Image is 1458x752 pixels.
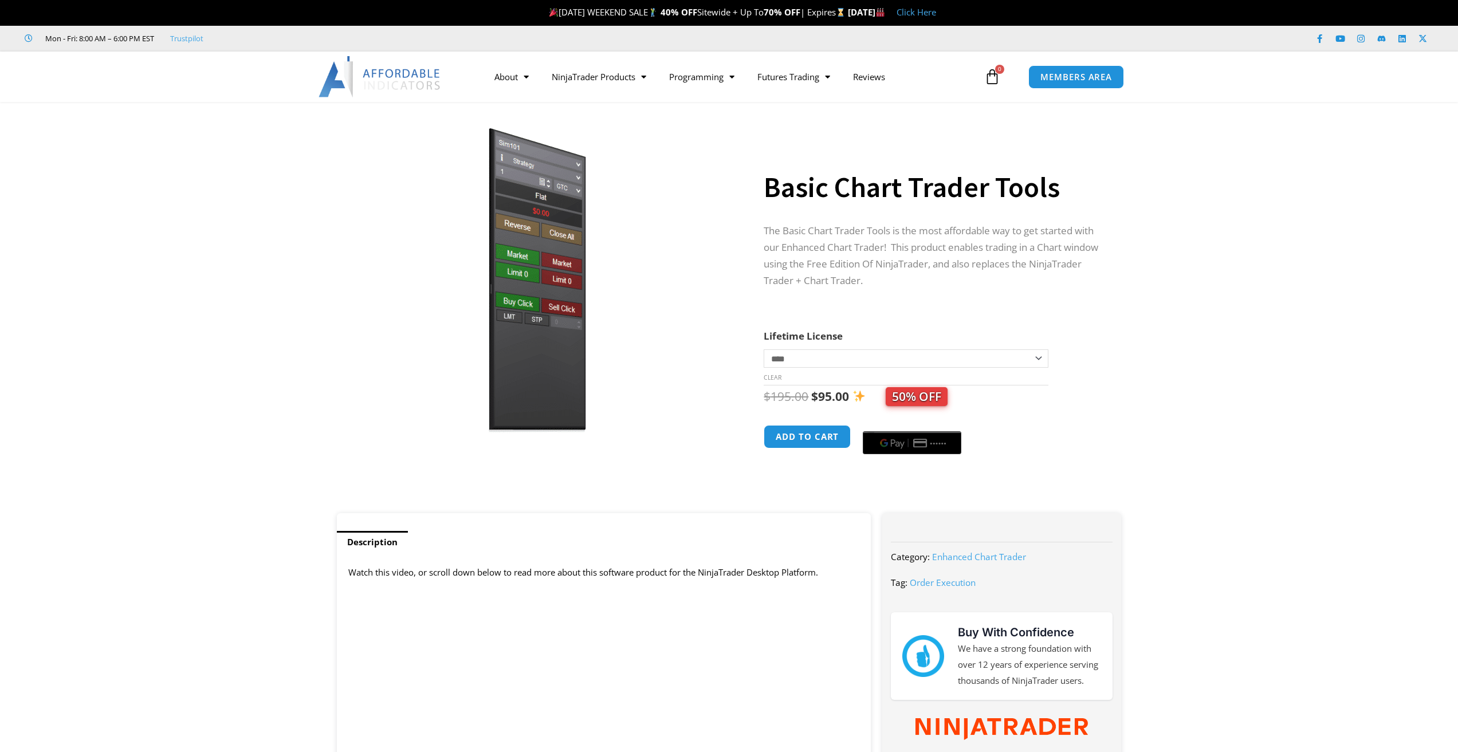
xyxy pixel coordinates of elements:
[853,390,865,402] img: ✨
[764,373,781,381] a: Clear options
[170,32,203,45] a: Trustpilot
[1028,65,1124,89] a: MEMBERS AREA
[540,64,658,90] a: NinjaTrader Products
[337,531,408,553] a: Description
[658,64,746,90] a: Programming
[764,167,1098,207] h1: Basic Chart Trader Tools
[931,439,948,447] text: ••••••
[915,718,1088,740] img: NinjaTrader Wordmark color RGB | Affordable Indicators – NinjaTrader
[353,122,721,439] img: BasicTools
[932,551,1026,562] a: Enhanced Chart Trader
[483,64,981,90] nav: Menu
[891,551,930,562] span: Category:
[958,641,1101,689] p: We have a strong foundation with over 12 years of experience serving thousands of NinjaTrader users.
[764,6,800,18] strong: 70% OFF
[764,425,851,448] button: Add to cart
[863,431,961,454] button: Buy with GPay
[746,64,842,90] a: Futures Trading
[549,8,558,17] img: 🎉
[860,423,964,424] iframe: Secure payment input frame
[483,64,540,90] a: About
[1040,73,1112,81] span: MEMBERS AREA
[811,388,818,404] span: $
[995,65,1004,74] span: 0
[886,387,948,406] span: 50% OFF
[876,8,885,17] img: 🏭
[764,223,1098,289] p: The Basic Chart Trader Tools is the most affordable way to get started with our Enhanced Chart Tr...
[348,565,860,581] p: Watch this video, or scroll down below to read more about this software product for the NinjaTrad...
[661,6,697,18] strong: 40% OFF
[848,6,885,18] strong: [DATE]
[319,56,442,97] img: LogoAI | Affordable Indicators – NinjaTrader
[547,6,847,18] span: [DATE] WEEKEND SALE Sitewide + Up To | Expires
[891,577,907,588] span: Tag:
[649,8,657,17] img: 🏌️‍♂️
[842,64,897,90] a: Reviews
[764,388,808,404] bdi: 195.00
[967,60,1017,93] a: 0
[897,6,936,18] a: Click Here
[811,388,849,404] bdi: 95.00
[764,329,843,342] label: Lifetime License
[42,32,154,45] span: Mon - Fri: 8:00 AM – 6:00 PM EST
[910,577,976,588] a: Order Execution
[836,8,845,17] img: ⌛
[764,388,771,404] span: $
[958,624,1101,641] h3: Buy With Confidence
[902,635,944,676] img: mark thumbs good 43913 | Affordable Indicators – NinjaTrader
